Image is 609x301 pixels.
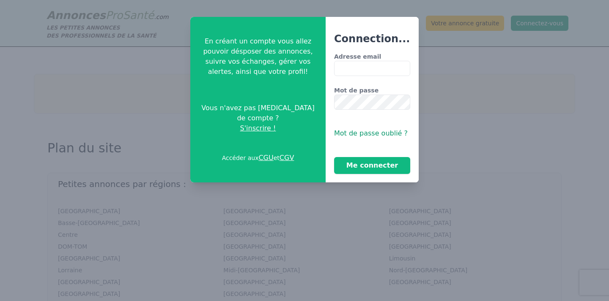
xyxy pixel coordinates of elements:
span: Mot de passe oublié ? [334,129,408,137]
p: En créant un compte vous allez pouvoir désposer des annonces, suivre vos échanges, gérer vos aler... [197,36,319,77]
label: Mot de passe [334,86,410,95]
a: CGV [280,154,294,162]
label: Adresse email [334,52,410,61]
p: Accéder aux et [222,153,294,163]
a: CGU [258,154,273,162]
button: Me connecter [334,157,410,174]
span: S'inscrire ! [240,123,276,133]
span: Vous n'avez pas [MEDICAL_DATA] de compte ? [197,103,319,123]
h3: Connection... [334,32,410,46]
